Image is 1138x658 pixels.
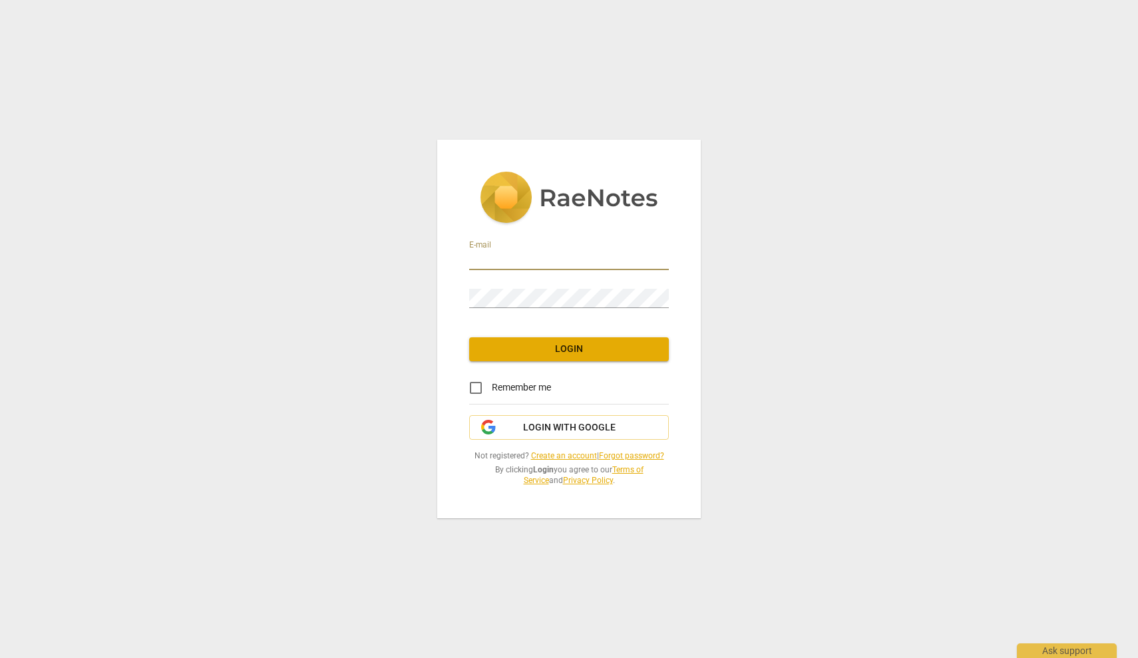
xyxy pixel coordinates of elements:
img: 5ac2273c67554f335776073100b6d88f.svg [480,172,658,226]
span: Remember me [492,381,551,395]
span: Login with Google [523,421,616,434]
button: Login with Google [469,415,669,440]
label: E-mail [469,241,491,249]
b: Login [533,465,554,474]
span: By clicking you agree to our and . [469,464,669,486]
a: Terms of Service [524,465,644,486]
span: Login [480,343,658,356]
div: Ask support [1017,643,1117,658]
span: Not registered? | [469,450,669,462]
a: Create an account [531,451,597,460]
a: Privacy Policy [563,476,613,485]
a: Forgot password? [599,451,664,460]
button: Login [469,337,669,361]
